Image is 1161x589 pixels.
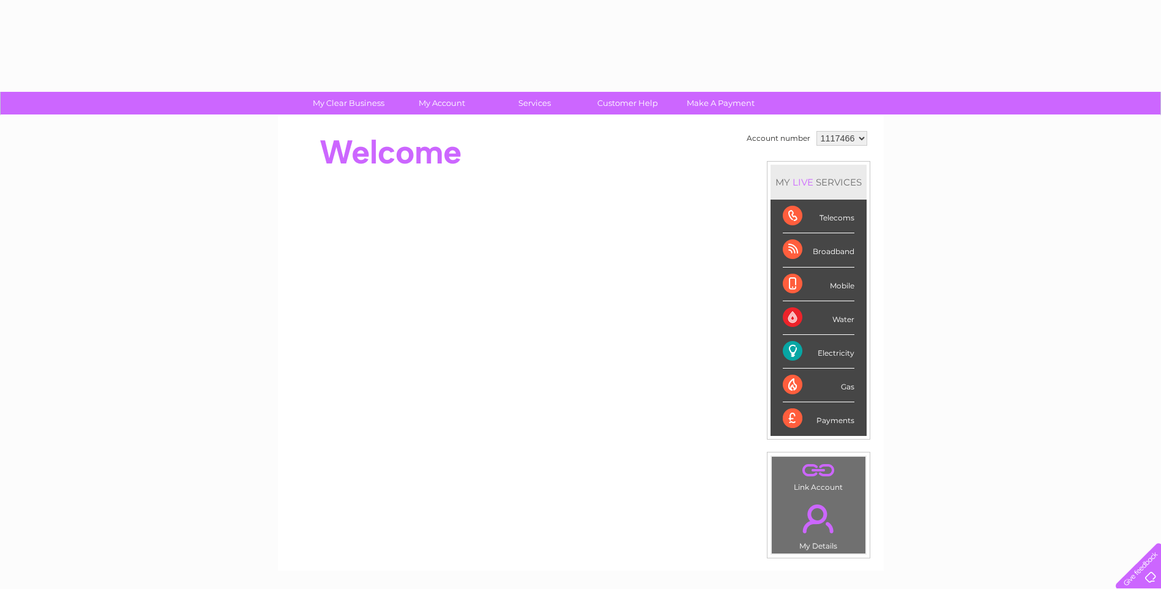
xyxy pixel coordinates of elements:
div: Electricity [783,335,854,369]
td: My Details [771,494,866,554]
a: Customer Help [577,92,678,114]
a: My Account [391,92,492,114]
td: Account number [744,128,813,149]
a: Make A Payment [670,92,771,114]
div: Water [783,301,854,335]
a: . [775,497,862,540]
a: Services [484,92,585,114]
div: Broadband [783,233,854,267]
div: Mobile [783,268,854,301]
div: MY SERVICES [771,165,867,200]
div: Gas [783,369,854,402]
div: LIVE [790,176,816,188]
a: . [775,460,862,481]
a: My Clear Business [298,92,399,114]
td: Link Account [771,456,866,495]
div: Telecoms [783,200,854,233]
div: Payments [783,402,854,435]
